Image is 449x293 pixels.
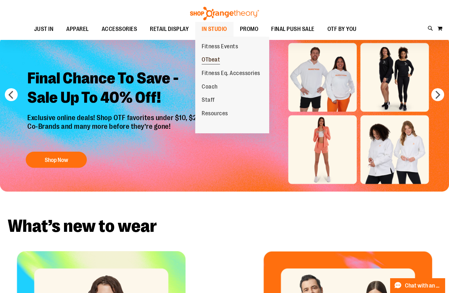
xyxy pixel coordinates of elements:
span: Coach [202,83,218,91]
span: PROMO [240,22,259,36]
span: APPAREL [66,22,89,36]
h2: Final Chance To Save - Sale Up To 40% Off! [23,64,224,114]
button: Chat with an Expert [390,278,445,293]
span: OTF BY YOU [327,22,357,36]
span: RETAIL DISPLAY [150,22,189,36]
img: Shop Orangetheory [189,7,260,20]
span: Chat with an Expert [405,283,441,289]
span: FINAL PUSH SALE [271,22,315,36]
button: prev [5,88,18,101]
span: ACCESSORIES [102,22,137,36]
a: Final Chance To Save -Sale Up To 40% Off! Exclusive online deals! Shop OTF favorites under $10, $... [23,64,224,171]
span: Resources [202,110,228,118]
h2: What’s new to wear [8,217,441,235]
span: OTbeat [202,56,220,64]
span: JUST IN [34,22,54,36]
span: Staff [202,97,215,105]
span: IN STUDIO [202,22,227,36]
button: next [431,88,444,101]
span: Fitness Events [202,43,238,51]
span: Fitness Eq. Accessories [202,70,260,78]
button: Shop Now [26,152,87,168]
p: Exclusive online deals! Shop OTF favorites under $10, $20, $50, Co-Brands and many more before th... [23,114,224,145]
